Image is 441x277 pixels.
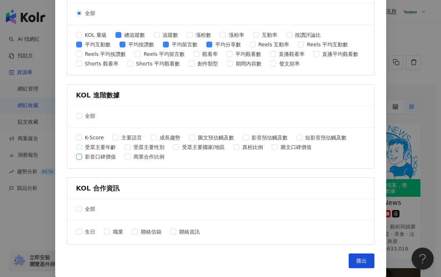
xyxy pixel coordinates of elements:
[169,40,200,49] span: 平均留言數
[125,40,157,49] span: 平均按讚數
[131,153,167,161] span: 商業合作比例
[239,143,266,151] span: 真粉比例
[110,228,126,236] span: 職業
[82,205,98,213] span: 全部
[82,50,129,58] span: Reels 平均按讚數
[249,134,291,142] span: 影音預估觸及數
[157,134,183,142] span: 成長趨勢
[76,90,365,100] div: KOL 進階數據
[82,60,121,68] span: Shorts 觀看率
[356,258,367,264] span: 匯出
[82,228,98,236] span: 生日
[304,40,351,49] span: Reels 平均互動數
[195,134,237,142] span: 圖文預估觸及數
[82,153,119,161] span: 影音口碑價值
[319,50,361,58] span: 直播平均觀看數
[82,134,107,142] span: K-Score
[76,184,365,193] div: KOL 合作資訊
[121,31,148,39] span: 總追蹤數
[141,50,188,58] span: Reels 平均留言數
[82,31,110,39] span: KOL 量級
[232,50,264,58] span: 平均觀看數
[160,31,181,39] span: 追蹤數
[259,31,280,39] span: 互動率
[212,40,244,49] span: 平均分享數
[233,60,264,68] span: 期間內容數
[349,253,374,268] button: 匯出
[179,143,228,151] span: 受眾主要國家/地區
[276,50,307,58] span: 直播觀看率
[302,134,349,142] span: 短影音預估觸及數
[133,60,183,68] span: Shorts 平均觀看數
[195,60,221,68] span: 創作類型
[292,31,324,39] span: 按讚評論比
[82,143,119,151] span: 受眾主要年齡
[82,40,114,49] span: 平均互動數
[256,40,292,49] span: Reels 互動率
[199,50,221,58] span: 觀看率
[131,143,167,151] span: 受眾主要性別
[193,31,214,39] span: 漲粉數
[278,143,314,151] span: 圖文口碑價值
[118,134,145,142] span: 主要語言
[176,228,203,236] span: 聯絡資訊
[138,228,164,236] span: 聯絡信箱
[82,9,98,17] span: 全部
[276,60,303,68] span: 發文頻率
[82,112,98,120] span: 全部
[226,31,247,39] span: 漲粉率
